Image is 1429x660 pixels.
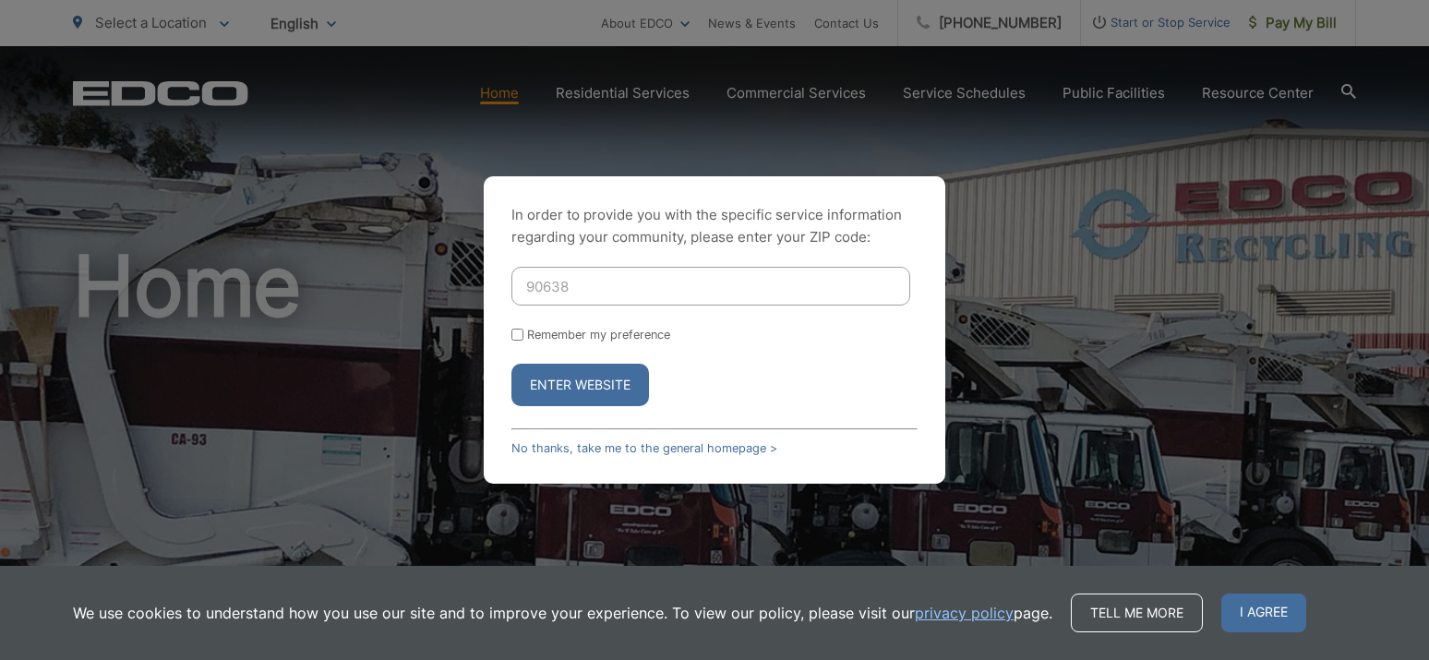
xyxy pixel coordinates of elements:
[511,441,777,455] a: No thanks, take me to the general homepage >
[511,364,649,406] button: Enter Website
[511,267,910,306] input: Enter ZIP Code
[73,602,1052,624] p: We use cookies to understand how you use our site and to improve your experience. To view our pol...
[1071,594,1203,632] a: Tell me more
[511,204,918,248] p: In order to provide you with the specific service information regarding your community, please en...
[1221,594,1306,632] span: I agree
[527,328,670,342] label: Remember my preference
[915,602,1014,624] a: privacy policy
